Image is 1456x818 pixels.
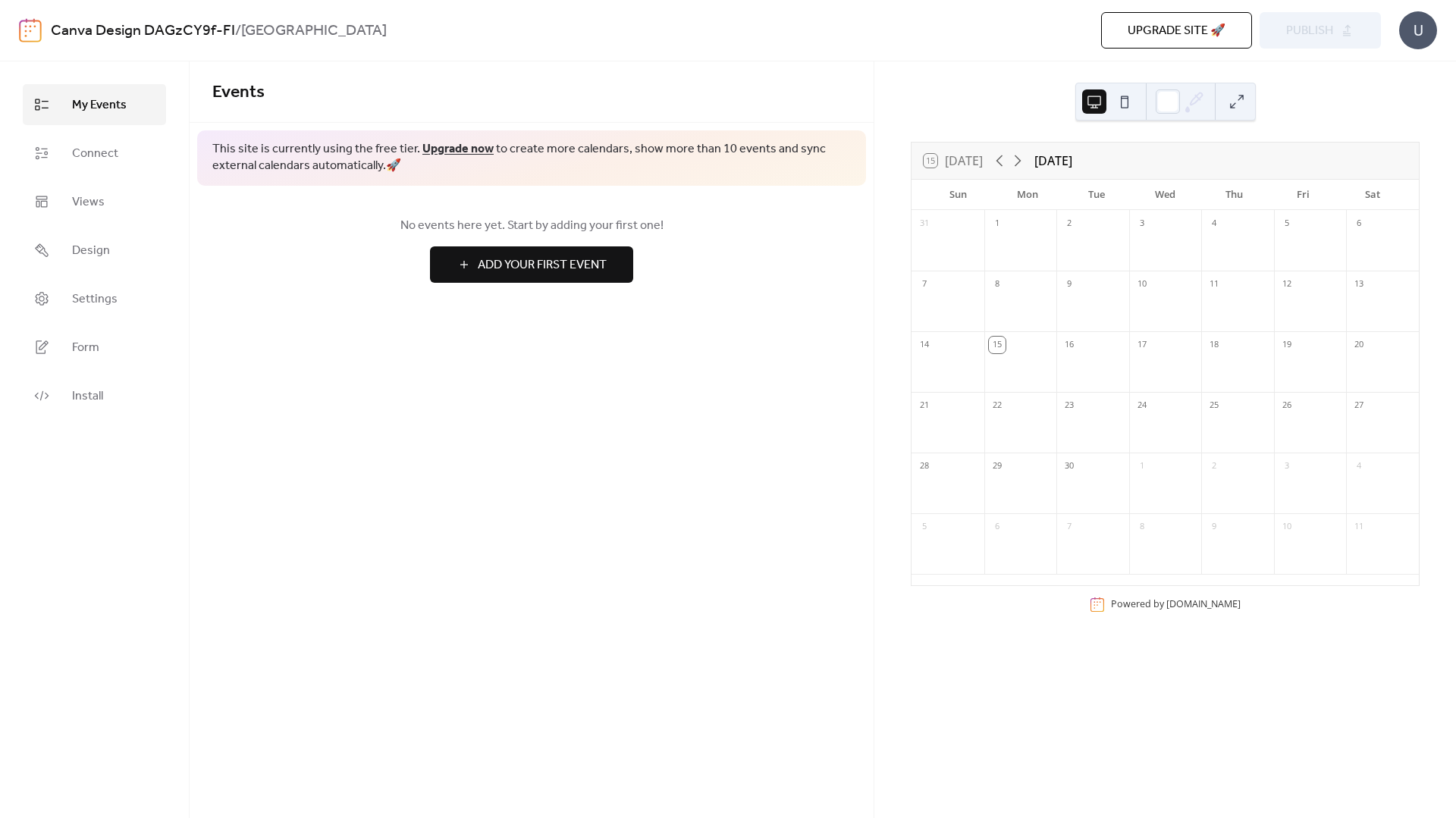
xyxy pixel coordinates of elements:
a: Upgrade now [422,137,494,161]
div: 11 [1351,519,1367,535]
div: 4 [1351,458,1367,475]
div: 17 [1134,337,1150,353]
div: 11 [1206,276,1222,293]
div: [DATE] [1034,152,1072,170]
div: 13 [1351,276,1367,293]
span: Connect [72,145,118,163]
a: [DOMAIN_NAME] [1166,597,1241,610]
span: Events [212,76,265,109]
span: Views [72,193,105,212]
div: 5 [916,519,933,535]
div: 19 [1279,337,1295,353]
div: 7 [1061,519,1078,535]
a: Settings [23,278,166,319]
div: 5 [1279,215,1295,232]
div: 22 [989,397,1006,414]
div: 4 [1206,215,1222,232]
a: Connect [23,133,166,174]
div: 16 [1061,337,1078,353]
div: Wed [1131,180,1200,210]
div: 1 [1134,458,1150,475]
span: My Events [72,96,127,114]
img: logo [19,18,42,42]
div: 15 [989,337,1006,353]
div: 27 [1351,397,1367,414]
div: Sat [1338,180,1407,210]
div: 2 [1061,215,1078,232]
div: 6 [989,519,1006,535]
b: / [235,17,241,45]
div: 25 [1206,397,1222,414]
div: 8 [1134,519,1150,535]
span: No events here yet. Start by adding your first one! [212,217,851,235]
div: 9 [1061,276,1078,293]
div: Tue [1062,180,1131,210]
div: 3 [1134,215,1150,232]
div: 7 [916,276,933,293]
span: Form [72,339,99,357]
div: Sun [924,180,993,210]
div: 26 [1279,397,1295,414]
div: 30 [1061,458,1078,475]
a: Design [23,230,166,271]
button: Upgrade site 🚀 [1101,12,1252,49]
div: 21 [916,397,933,414]
div: 9 [1206,519,1222,535]
span: Add Your First Event [478,256,607,274]
div: U [1399,11,1437,49]
div: 10 [1134,276,1150,293]
div: 10 [1279,519,1295,535]
div: 18 [1206,337,1222,353]
span: Settings [72,290,118,309]
div: 20 [1351,337,1367,353]
a: Add Your First Event [212,246,851,283]
div: 31 [916,215,933,232]
div: 28 [916,458,933,475]
div: 1 [989,215,1006,232]
b: [GEOGRAPHIC_DATA] [241,17,387,45]
div: Thu [1200,180,1269,210]
div: 6 [1351,215,1367,232]
div: 3 [1279,458,1295,475]
div: 29 [989,458,1006,475]
div: Powered by [1111,597,1241,610]
span: This site is currently using the free tier. to create more calendars, show more than 10 events an... [212,141,851,175]
div: 14 [916,337,933,353]
div: 24 [1134,397,1150,414]
span: Upgrade site 🚀 [1128,22,1225,40]
a: Install [23,375,166,416]
div: 8 [989,276,1006,293]
div: Fri [1269,180,1338,210]
div: Mon [993,180,1062,210]
span: Install [72,387,103,406]
button: Add Your First Event [430,246,633,283]
div: 23 [1061,397,1078,414]
a: Views [23,181,166,222]
a: Form [23,327,166,368]
div: 12 [1279,276,1295,293]
a: Canva Design DAGzCY9f-FI [51,17,235,45]
a: My Events [23,84,166,125]
div: 2 [1206,458,1222,475]
span: Design [72,242,110,260]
